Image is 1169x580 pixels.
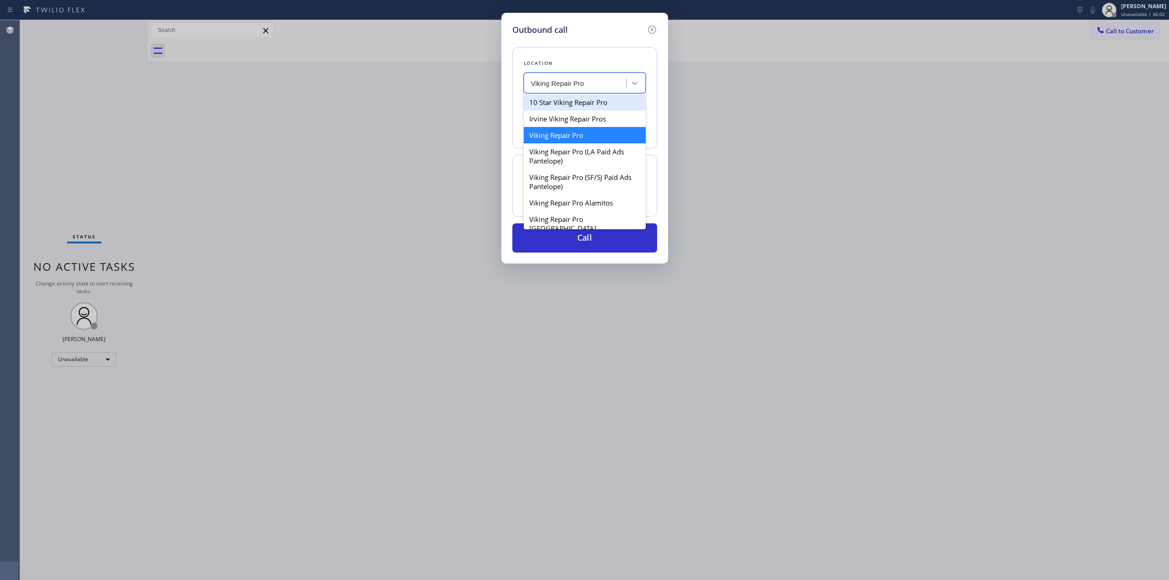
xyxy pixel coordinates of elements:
button: Call [512,223,657,253]
div: Irvine Viking Repair Pros [524,111,646,127]
div: Viking Repair Pro [524,127,646,143]
div: Viking Repair Pro [GEOGRAPHIC_DATA] [524,211,646,237]
div: 10 Star Viking Repair Pro [524,94,646,111]
div: Viking Repair Pro Alamitos [524,195,646,211]
div: Location [524,58,646,68]
div: Viking Repair Pro (SF/SJ Paid Ads Pantelope) [524,169,646,195]
div: Viking Repair Pro (LA Paid Ads Pantelope) [524,143,646,169]
h5: Outbound call [512,24,568,36]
